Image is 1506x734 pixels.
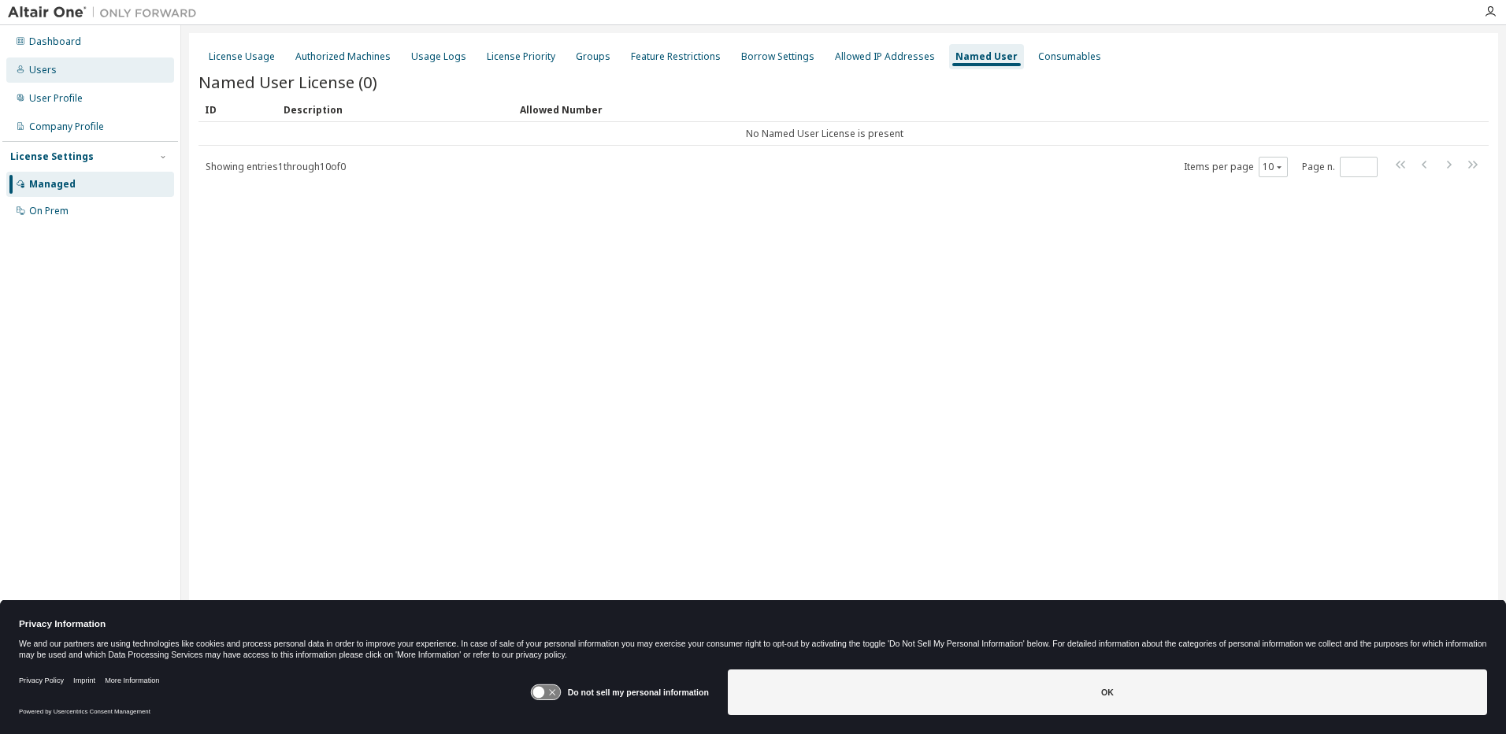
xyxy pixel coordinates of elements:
td: No Named User License is present [198,122,1451,146]
div: Managed [29,178,76,191]
div: Allowed IP Addresses [835,50,935,63]
div: License Settings [10,150,94,163]
button: 10 [1263,161,1284,173]
div: On Prem [29,205,69,217]
div: Borrow Settings [741,50,814,63]
div: ID [205,97,271,122]
div: Dashboard [29,35,81,48]
div: Description [284,97,507,122]
span: Showing entries 1 through 10 of 0 [206,160,346,173]
div: Groups [576,50,610,63]
div: Feature Restrictions [631,50,721,63]
div: License Usage [209,50,275,63]
div: License Priority [487,50,555,63]
div: Allowed Number [520,97,1445,122]
div: User Profile [29,92,83,105]
div: Named User [955,50,1018,63]
div: Authorized Machines [295,50,391,63]
div: Company Profile [29,120,104,133]
span: Items per page [1184,157,1288,177]
span: Named User License (0) [198,71,377,93]
div: Usage Logs [411,50,466,63]
div: Users [29,64,57,76]
div: Consumables [1038,50,1101,63]
img: Altair One [8,5,205,20]
span: Page n. [1302,157,1378,177]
